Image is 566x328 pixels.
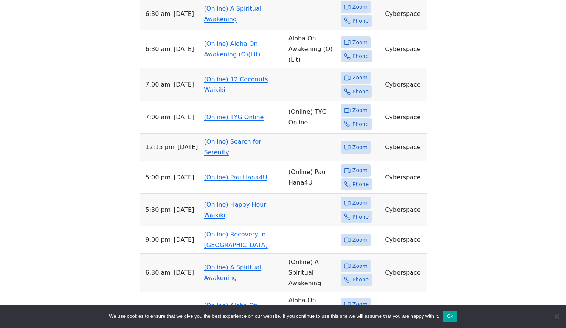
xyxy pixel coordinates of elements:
td: Cyberspace [382,254,426,292]
span: Zoom [352,106,368,115]
span: 7:00 AM [146,112,171,123]
span: Phone [352,120,369,129]
a: (Online) Aloha On Awakening (O)(Lit) [204,40,261,58]
span: [DATE] [174,112,194,123]
span: 6:30 AM [146,9,171,19]
span: No [553,312,560,320]
span: [DATE] [174,235,194,245]
td: (Online) TYG Online [285,101,338,134]
td: Aloha On Awakening (O) (Lit) [285,30,338,68]
span: [DATE] [177,142,198,152]
td: Cyberspace [382,161,426,194]
span: Phone [352,275,369,284]
span: 5:00 PM [146,172,171,183]
span: 9:00 PM [146,235,171,245]
span: [DATE] [174,44,194,54]
a: (Online) Pau Hana4U [204,174,267,181]
span: Zoom [352,2,368,12]
span: [DATE] [174,205,194,215]
span: 5:30 PM [146,205,171,215]
span: Zoom [352,143,368,152]
span: Phone [352,87,369,96]
a: (Online) A Spiritual Awakening [204,264,262,281]
span: Phone [352,180,369,189]
span: Zoom [352,38,368,47]
a: (Online) Search for Serenity [204,138,261,156]
span: Zoom [352,261,368,271]
span: 6:30 AM [146,267,171,278]
button: Ok [443,311,457,322]
td: Cyberspace [382,194,426,226]
span: 12:15 PM [146,142,175,152]
span: Phone [352,212,369,222]
span: Zoom [352,73,368,82]
a: (Online) A Spiritual Awakening [204,5,262,23]
td: (Online) A Spiritual Awakening [285,254,338,292]
a: (Online) 12 Coconuts Waikiki [204,76,268,93]
td: (Online) Pau Hana4U [285,161,338,194]
td: Cyberspace [382,101,426,134]
a: (Online) TYG Online [204,113,264,121]
td: Cyberspace [382,226,426,254]
a: (Online) Aloha On Awakening (O)(Lit) [204,302,261,320]
span: Zoom [352,166,368,175]
a: (Online) Recovery in [GEOGRAPHIC_DATA] [204,231,268,249]
span: Phone [352,51,369,61]
span: Zoom [352,300,368,309]
span: [DATE] [174,9,194,19]
span: Phone [352,16,369,26]
span: [DATE] [174,267,194,278]
span: 6:30 AM [146,44,171,54]
span: [DATE] [174,172,194,183]
a: (Online) Happy Hour Waikiki [204,201,266,219]
td: Cyberspace [382,30,426,68]
td: Cyberspace [382,68,426,101]
span: 7:00 AM [146,79,171,90]
span: Zoom [352,235,368,245]
td: Cyberspace [382,134,426,161]
span: We use cookies to ensure that we give you the best experience on our website. If you continue to ... [109,312,439,320]
span: [DATE] [174,79,194,90]
span: Zoom [352,198,368,208]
